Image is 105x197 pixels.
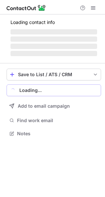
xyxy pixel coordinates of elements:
button: Notes [7,129,101,138]
span: Notes [17,131,98,137]
button: Loading... [7,84,101,96]
div: Save to List / ATS / CRM [18,72,90,77]
button: Add to email campaign [7,100,101,112]
button: save-profile-one-click [7,69,101,80]
span: ‌ [10,44,97,49]
span: ‌ [10,51,97,56]
div: Loading... [19,88,98,93]
span: ‌ [10,36,97,42]
img: Contact Out [10,87,16,94]
span: Find work email [17,118,98,123]
img: ContactOut v5.3.10 [7,4,46,12]
span: Add to email campaign [18,103,70,109]
span: ‌ [10,29,97,34]
p: Loading contact info [10,20,97,25]
button: Find work email [7,116,101,125]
